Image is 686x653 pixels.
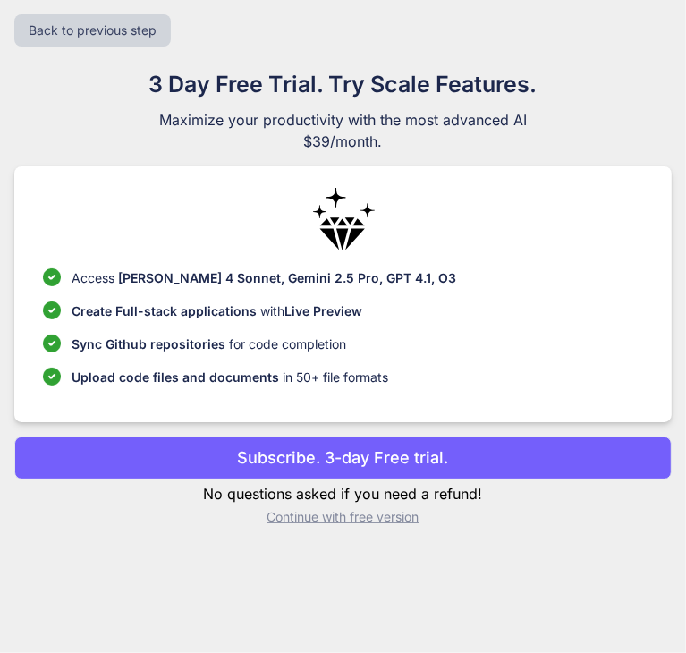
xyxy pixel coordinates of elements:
[118,270,456,285] span: [PERSON_NAME] 4 Sonnet, Gemini 2.5 Pro, GPT 4.1, O3
[43,335,61,352] img: checklist
[72,368,388,386] p: in 50+ file formats
[43,368,61,386] img: checklist
[43,131,644,152] span: $39/month.
[43,68,644,102] h1: 3 Day Free Trial. Try Scale Features.
[238,445,449,470] p: Subscribe. 3-day Free trial.
[72,369,279,385] span: Upload code files and documents
[14,14,171,47] button: Back to previous step
[43,301,61,319] img: checklist
[14,483,672,505] p: No questions asked if you need a refund!
[43,268,61,286] img: checklist
[14,437,672,479] button: Subscribe. 3-day Free trial.
[72,268,456,287] p: Access
[72,303,260,318] span: Create Full-stack applications
[43,109,644,131] span: Maximize your productivity with the most advanced AI
[72,336,225,352] span: Sync Github repositories
[284,303,362,318] span: Live Preview
[14,508,672,526] p: Continue with free version
[72,301,362,320] p: with
[72,335,346,353] p: for code completion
